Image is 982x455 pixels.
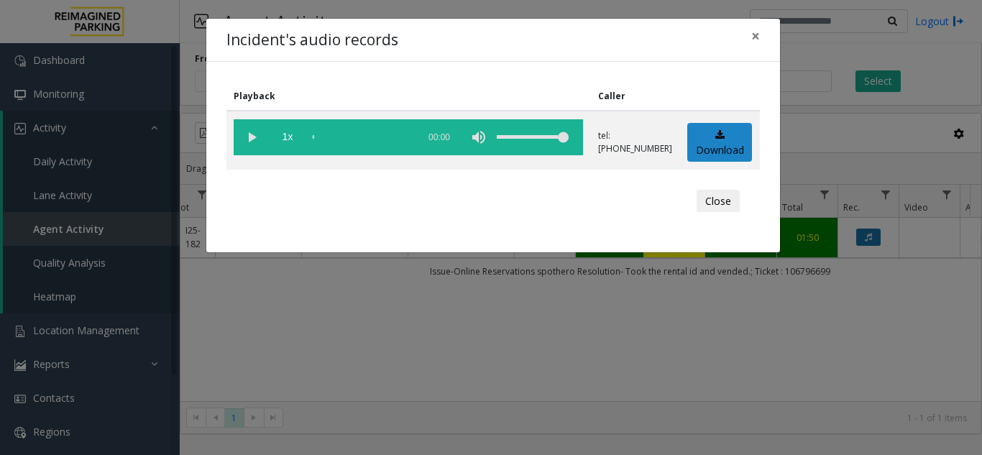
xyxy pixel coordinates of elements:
[497,119,569,155] div: volume level
[270,119,306,155] span: playback speed button
[313,119,410,155] div: scrub bar
[591,82,680,111] th: Caller
[741,19,770,54] button: Close
[751,26,760,46] span: ×
[226,29,398,52] h4: Incident's audio records
[226,82,591,111] th: Playback
[598,129,672,155] p: tel:[PHONE_NUMBER]
[697,190,740,213] button: Close
[687,123,752,162] a: Download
